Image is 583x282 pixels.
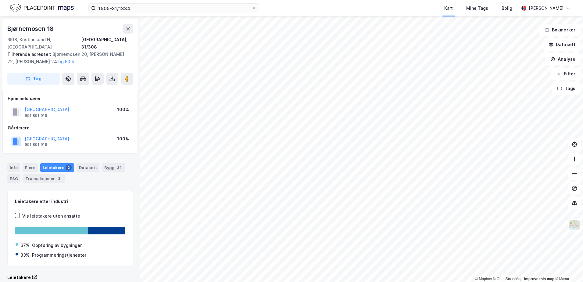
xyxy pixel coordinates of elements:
[7,163,20,172] div: Info
[77,163,99,172] div: Datasett
[7,51,128,65] div: Bjørnemosen 20, [PERSON_NAME] 22, [PERSON_NAME] 24
[7,73,60,85] button: Tag
[502,5,512,12] div: Bolig
[7,274,133,281] div: Leietakere (2)
[10,3,74,13] img: logo.f888ab2527a4732fd821a326f86c7f29.svg
[545,53,581,65] button: Analyse
[117,135,129,143] div: 100%
[8,124,133,132] div: Gårdeiere
[553,253,583,282] div: Kontrollprogram for chat
[529,5,563,12] div: [PERSON_NAME]
[15,198,125,205] div: Leietakere etter industri
[543,38,581,51] button: Datasett
[7,52,52,57] span: Tilhørende adresser:
[20,251,30,259] div: 33%
[81,36,133,51] div: [GEOGRAPHIC_DATA], 31/308
[40,163,74,172] div: Leietakere
[117,106,129,113] div: 100%
[23,174,65,183] div: Transaksjoner
[553,253,583,282] iframe: Chat Widget
[493,277,523,281] a: OpenStreetMap
[551,68,581,80] button: Filter
[569,219,580,231] img: Z
[7,24,55,34] div: Bjørnemosen 18
[539,24,581,36] button: Bokmerker
[56,175,62,182] div: 3
[20,242,30,249] div: 67%
[552,82,581,95] button: Tags
[524,277,554,281] a: Improve this map
[96,4,252,13] input: Søk på adresse, matrikkel, gårdeiere, leietakere eller personer
[32,251,86,259] div: Programmeringstjenester
[7,36,81,51] div: 6518, Kristiansund N, [GEOGRAPHIC_DATA]
[7,174,20,183] div: ESG
[116,164,123,171] div: 24
[444,5,453,12] div: Kart
[102,163,125,172] div: Bygg
[32,242,82,249] div: Oppføring av bygninger
[475,277,492,281] a: Mapbox
[8,95,133,102] div: Hjemmelshaver
[466,5,488,12] div: Mine Tags
[23,163,38,172] div: Eiere
[22,212,80,220] div: Vis leietakere uten ansatte
[25,142,47,147] div: 991 891 919
[25,113,47,118] div: 991 891 919
[66,164,72,171] div: 2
